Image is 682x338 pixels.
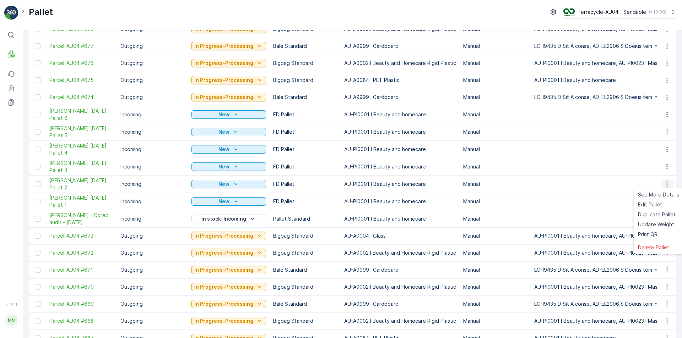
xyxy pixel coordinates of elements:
[49,177,113,191] a: FD Mecca 01/10/2025 Pallet 2
[463,317,527,325] p: Manual
[194,317,253,325] p: In Progress-Processing
[191,59,266,67] button: In Progress-Processing
[35,216,40,222] div: Toggle Row Selected
[463,94,527,101] p: Manual
[49,160,113,174] a: FD Mecca 01/10/2025 Pallet 3
[463,266,527,273] p: Manual
[120,43,184,50] p: Outgoing
[273,249,337,256] p: Bigbag Standard
[344,317,456,325] p: AU-A0002 I Beauty and Homecare Rigid Plastic
[49,160,113,174] span: [PERSON_NAME] [DATE] Pallet 3
[344,111,456,118] p: AU-PI0001 I Beauty and homecare
[49,212,113,226] a: FD Mecca - Coreo audit - 17.09.2025
[49,177,113,191] span: [PERSON_NAME] [DATE] Pallet 2
[563,8,575,16] img: terracycle_logo.png
[49,43,113,50] a: Parcel_AU04 #677
[344,128,456,135] p: AU-PI0001 I Beauty and homecare
[4,6,18,20] img: logo
[191,162,266,171] button: New
[191,215,266,223] button: In stock-Incoming
[638,191,679,198] span: See More Details
[120,77,184,84] p: Outgoing
[194,232,253,239] p: In Progress-Processing
[49,107,113,122] span: [PERSON_NAME] [DATE] Pallet 6
[120,198,184,205] p: Incoming
[4,308,18,332] button: MM
[638,231,657,238] span: Print QR
[120,146,184,153] p: Incoming
[273,60,337,67] p: Bigbag Standard
[49,212,113,226] span: [PERSON_NAME] - Coreo audit - [DATE]
[120,283,184,290] p: Outgoing
[35,199,40,204] div: Toggle Row Selected
[273,43,337,50] p: Bale Standard
[120,163,184,170] p: Incoming
[35,318,40,324] div: Toggle Row Selected
[35,267,40,273] div: Toggle Row Selected
[49,300,113,307] a: Parcel_AU04 #669
[35,164,40,170] div: Toggle Row Selected
[49,107,113,122] a: FD Mecca 01/10/2025 Pallet 6
[29,6,53,18] p: Pallet
[463,77,527,84] p: Manual
[191,93,266,101] button: In Progress-Processing
[273,128,337,135] p: FD Pallet
[463,198,527,205] p: Manual
[191,317,266,325] button: In Progress-Processing
[49,232,113,239] a: Parcel_AU04 #673
[273,198,337,205] p: FD Pallet
[35,112,40,117] div: Toggle Row Selected
[191,128,266,136] button: New
[194,60,253,67] p: In Progress-Processing
[635,200,682,210] a: Edit Pallet
[120,300,184,307] p: Outgoing
[273,232,337,239] p: Bigbag Standard
[191,42,266,50] button: In Progress-Processing
[49,125,113,139] span: [PERSON_NAME] [DATE] Pallet 5
[35,284,40,290] div: Toggle Row Selected
[273,283,337,290] p: Bigbag Standard
[638,221,674,228] span: Update Weight
[344,60,456,67] p: AU-A0002 I Beauty and Homecare Rigid Plastic
[49,249,113,256] span: Parcel_AU04 #672
[35,77,40,83] div: Toggle Row Selected
[194,300,253,307] p: In Progress-Processing
[273,94,337,101] p: Bale Standard
[218,111,229,118] p: New
[649,9,666,15] p: ( +10:00 )
[194,266,253,273] p: In Progress-Processing
[35,129,40,135] div: Toggle Row Selected
[120,181,184,188] p: Incoming
[191,300,266,308] button: In Progress-Processing
[201,215,246,222] p: In stock-Incoming
[191,180,266,188] button: New
[344,77,456,84] p: AU-A0084 I PET Plastic
[49,77,113,84] a: Parcel_AU04 #675
[463,146,527,153] p: Manual
[344,146,456,153] p: AU-PI0001 I Beauty and homecare
[49,94,113,101] span: Parcel_AU04 #674
[49,266,113,273] a: Parcel_AU04 #671
[191,249,266,257] button: In Progress-Processing
[35,181,40,187] div: Toggle Row Selected
[218,198,229,205] p: New
[463,300,527,307] p: Manual
[194,283,253,290] p: In Progress-Processing
[218,163,229,170] p: New
[273,77,337,84] p: Bigbag Standard
[191,197,266,206] button: New
[344,283,456,290] p: AU-A0002 I Beauty and Homecare Rigid Plastic
[49,283,113,290] a: Parcel_AU04 #670
[49,60,113,67] span: Parcel_AU04 #676
[120,60,184,67] p: Outgoing
[191,232,266,240] button: In Progress-Processing
[638,244,669,251] span: Delete Pallet
[49,317,113,325] a: Parcel_AU04 #668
